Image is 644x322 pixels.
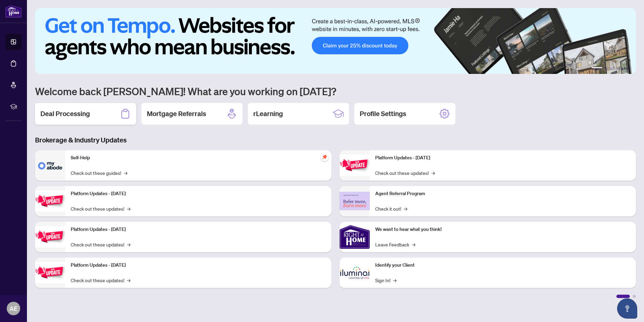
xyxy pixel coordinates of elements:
[5,5,22,18] img: logo
[375,241,415,248] a: Leave Feedback→
[253,109,283,118] h2: rLearning
[375,205,407,212] a: Check it out!→
[340,222,370,252] img: We want to hear what you think!
[71,169,127,177] a: Check out these guides!→
[375,276,396,284] a: Sign In!→
[9,304,18,313] span: AE
[412,241,415,248] span: →
[35,150,65,181] img: Self-Help
[35,226,65,247] img: Platform Updates - July 21, 2025
[621,67,624,70] button: 5
[35,8,636,74] img: Slide 0
[375,154,631,162] p: Platform Updates - [DATE]
[35,190,65,212] img: Platform Updates - September 16, 2025
[35,135,636,145] h3: Brokerage & Industry Updates
[404,205,407,212] span: →
[617,298,637,319] button: Open asap
[127,205,130,212] span: →
[40,109,90,118] h2: Deal Processing
[393,276,396,284] span: →
[321,153,329,161] span: pushpin
[71,154,326,162] p: Self-Help
[375,190,631,197] p: Agent Referral Program
[591,67,602,70] button: 1
[610,67,613,70] button: 3
[375,262,631,269] p: Identify your Client
[71,190,326,197] p: Platform Updates - [DATE]
[127,241,130,248] span: →
[340,155,370,176] img: Platform Updates - June 23, 2025
[71,205,130,212] a: Check out these updates!→
[616,67,618,70] button: 4
[35,262,65,283] img: Platform Updates - July 8, 2025
[340,192,370,210] img: Agent Referral Program
[147,109,206,118] h2: Mortgage Referrals
[71,241,130,248] a: Check out these updates!→
[375,169,435,177] a: Check out these updates!→
[375,226,631,233] p: We want to hear what you think!
[71,262,326,269] p: Platform Updates - [DATE]
[35,85,636,98] h1: Welcome back [PERSON_NAME]! What are you working on [DATE]?
[626,67,629,70] button: 6
[71,276,130,284] a: Check out these updates!→
[124,169,127,177] span: →
[431,169,435,177] span: →
[71,226,326,233] p: Platform Updates - [DATE]
[605,67,608,70] button: 2
[127,276,130,284] span: →
[340,258,370,288] img: Identify your Client
[360,109,406,118] h2: Profile Settings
